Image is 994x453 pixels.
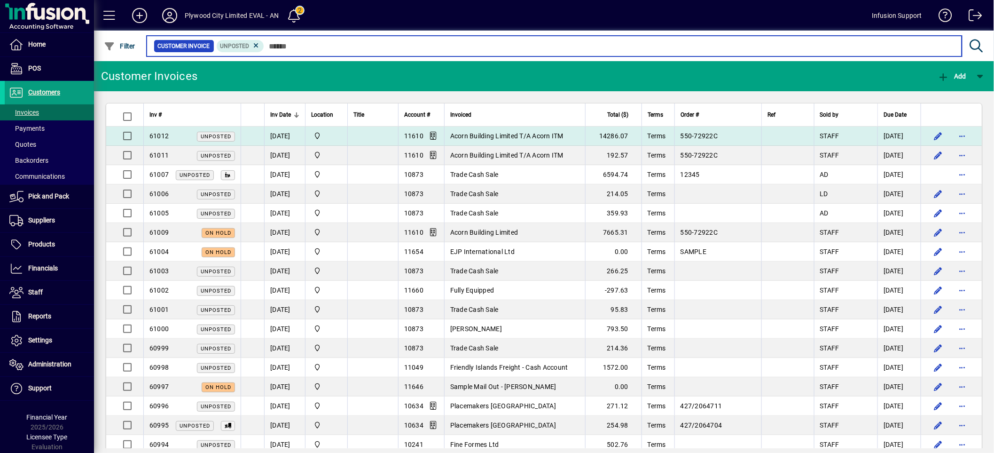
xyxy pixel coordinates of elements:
[931,2,952,32] a: Knowledge Base
[264,223,305,242] td: [DATE]
[955,379,970,394] button: More options
[585,281,642,300] td: -297.63
[955,244,970,259] button: More options
[450,421,556,429] span: Placemakers [GEOGRAPHIC_DATA]
[201,365,231,371] span: Unposted
[962,2,982,32] a: Logout
[648,110,663,120] span: Terms
[820,190,829,198] span: LD
[877,397,921,416] td: [DATE]
[201,307,231,313] span: Unposted
[311,420,342,430] span: Plywood City Warehouse
[201,211,231,217] span: Unposted
[149,132,169,140] span: 61012
[404,248,423,255] span: 11654
[931,398,946,413] button: Edit
[884,110,907,120] span: Due Date
[9,109,39,116] span: Invoices
[311,381,342,392] span: Plywood City Warehouse
[585,300,642,319] td: 95.83
[149,441,169,448] span: 60994
[450,441,499,448] span: Fine Formes Ltd
[311,266,342,276] span: Plywood City Warehouse
[264,165,305,184] td: [DATE]
[585,165,642,184] td: 6594.74
[585,127,642,146] td: 14286.07
[311,246,342,257] span: Plywood City Warehouse
[404,364,423,371] span: 11049
[585,242,642,262] td: 0.00
[648,344,666,352] span: Terms
[607,110,628,120] span: Total ($)
[5,33,94,56] a: Home
[404,209,423,217] span: 10873
[28,88,60,96] span: Customers
[5,185,94,208] a: Pick and Pack
[201,326,231,333] span: Unposted
[28,384,52,392] span: Support
[217,40,264,52] mat-chip: Customer Invoice Status: Unposted
[180,423,210,429] span: Unposted
[404,402,423,410] span: 10634
[955,302,970,317] button: More options
[820,110,839,120] span: Sold by
[311,285,342,295] span: Plywood City Warehouse
[681,110,756,120] div: Order #
[27,433,68,441] span: Licensee Type
[820,325,839,333] span: STAFF
[877,319,921,339] td: [DATE]
[311,189,342,199] span: Plywood City Warehouse
[149,110,235,120] div: Inv #
[585,146,642,165] td: 192.57
[149,171,169,178] span: 61007
[450,306,499,313] span: Trade Cash Sale
[820,383,839,390] span: STAFF
[591,110,637,120] div: Total ($)
[149,229,169,236] span: 61009
[936,68,969,85] button: Add
[264,204,305,223] td: [DATE]
[404,110,438,120] div: Account #
[311,227,342,238] span: Plywood City Warehouse
[450,110,579,120] div: Invoiced
[5,57,94,80] a: POS
[28,64,41,72] span: POS
[404,441,423,448] span: 10241
[101,69,197,84] div: Customer Invoices
[877,204,921,223] td: [DATE]
[877,416,921,435] td: [DATE]
[9,141,36,148] span: Quotes
[955,225,970,240] button: More options
[180,172,210,178] span: Unposted
[820,344,839,352] span: STAFF
[648,267,666,275] span: Terms
[270,110,291,120] span: Inv Date
[404,306,423,313] span: 10873
[404,344,423,352] span: 10873
[5,377,94,400] a: Support
[201,191,231,198] span: Unposted
[220,43,250,49] span: Unposted
[820,229,839,236] span: STAFF
[264,281,305,300] td: [DATE]
[404,325,423,333] span: 10873
[264,416,305,435] td: [DATE]
[820,267,839,275] span: STAFF
[648,402,666,410] span: Terms
[450,110,471,120] span: Invoiced
[5,120,94,136] a: Payments
[450,248,515,255] span: EJP International Ltd
[311,208,342,218] span: Plywood City Warehouse
[149,209,169,217] span: 61005
[5,209,94,232] a: Suppliers
[9,173,65,180] span: Communications
[5,305,94,328] a: Reports
[450,190,499,198] span: Trade Cash Sale
[648,229,666,236] span: Terms
[28,312,51,320] span: Reports
[648,132,666,140] span: Terms
[585,358,642,377] td: 1572.00
[820,286,839,294] span: STAFF
[877,184,921,204] td: [DATE]
[5,353,94,376] a: Administration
